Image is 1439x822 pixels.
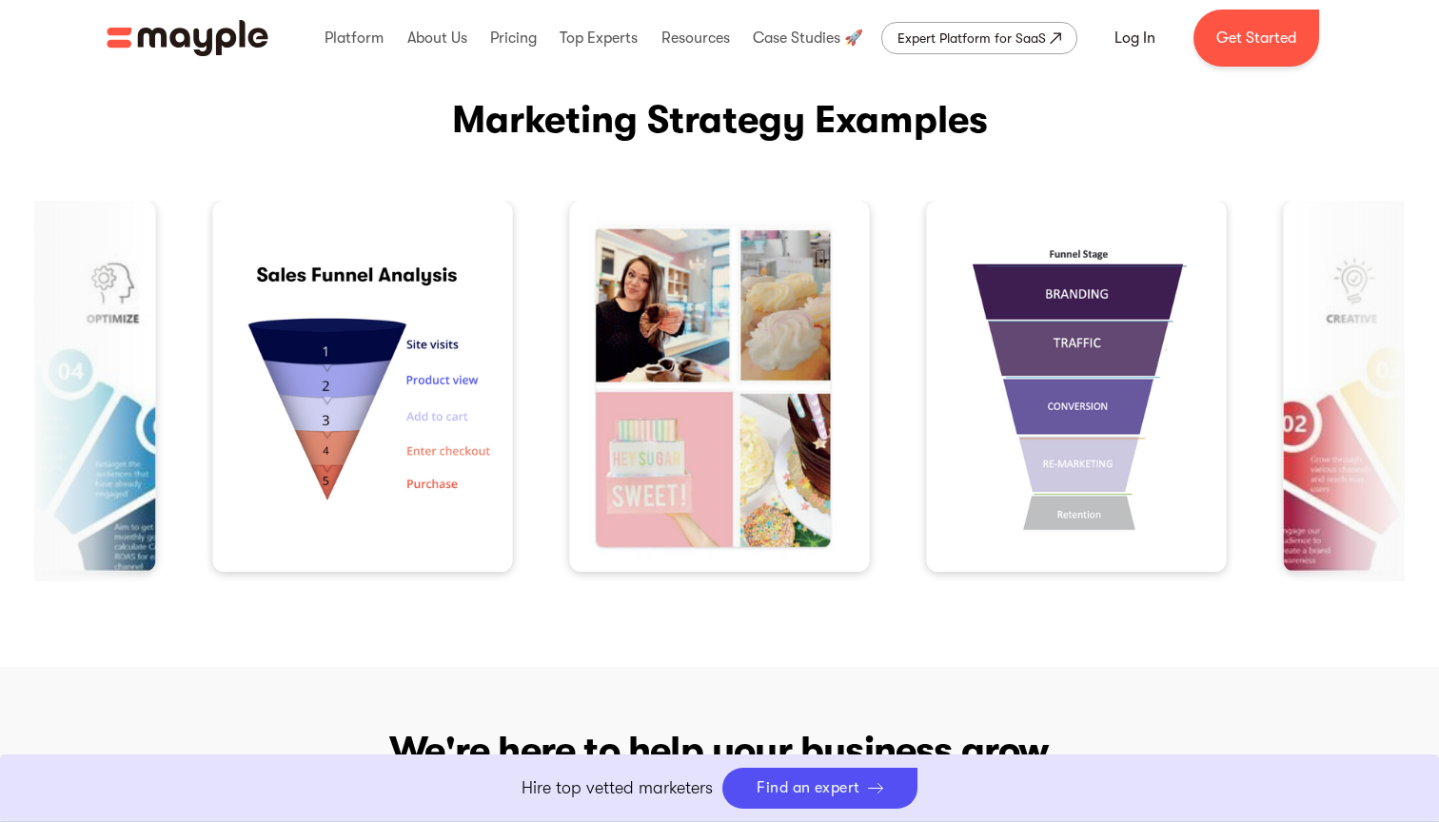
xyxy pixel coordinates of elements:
a: Expert Platform for SaaS [881,22,1077,54]
iframe: Chat Widget [1135,616,1439,822]
div: Expert Platform for SaaS [897,27,1046,49]
div: Find an expert [757,779,860,797]
div: Top Experts [555,8,642,68]
a: 1 / 4 [213,201,513,572]
p: Hire top vetted marketers [522,775,713,801]
div: Platform [320,8,388,68]
a: Log In [1092,15,1178,61]
a: 2 / 4 [570,201,870,572]
div: About Us [403,8,472,68]
h2: We're here to help your business grow [107,724,1332,777]
img: Mayple logo [107,20,268,56]
a: 3 / 4 [927,201,1227,572]
div: Resources [657,8,735,68]
a: Get Started [1193,10,1319,67]
a: home [107,20,268,56]
h2: Marketing Strategy Examples [452,96,988,144]
div: Pricing [485,8,542,68]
